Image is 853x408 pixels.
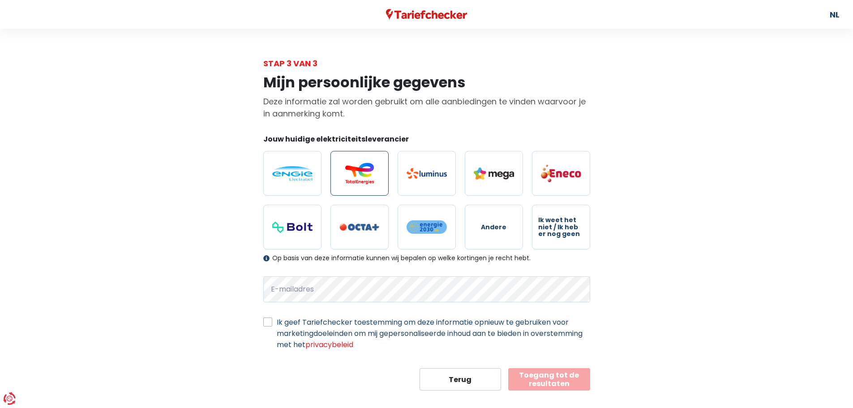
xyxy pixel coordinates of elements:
[407,220,447,234] img: Energie2030
[263,134,590,148] legend: Jouw huidige elektriciteitsleverancier
[339,223,380,231] img: Octa+
[407,168,447,179] img: Luminus
[481,224,506,231] span: Andere
[386,9,467,20] img: Tariefchecker logo
[538,217,584,237] span: Ik weet het niet / Ik heb er nog geen
[272,222,313,233] img: Bolt
[263,57,590,69] div: Stap 3 van 3
[420,368,502,391] button: Terug
[277,317,590,350] label: Ik geef Tariefchecker toestemming om deze informatie opnieuw te gebruiken voor marketingdoeleinde...
[305,339,353,350] a: privacybeleid
[263,254,590,262] div: Op basis van deze informatie kunnen wij bepalen op welke kortingen je recht hebt.
[272,166,313,181] img: Engie / Electrabel
[263,95,590,120] p: Deze informatie zal worden gebruikt om alle aanbiedingen te vinden waarvoor je in aanmerking komt.
[263,74,590,91] h1: Mijn persoonlijke gegevens
[474,167,514,180] img: Mega
[508,368,590,391] button: Toegang tot de resultaten
[541,164,581,183] img: Eneco
[339,163,380,184] img: Total Energies / Lampiris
